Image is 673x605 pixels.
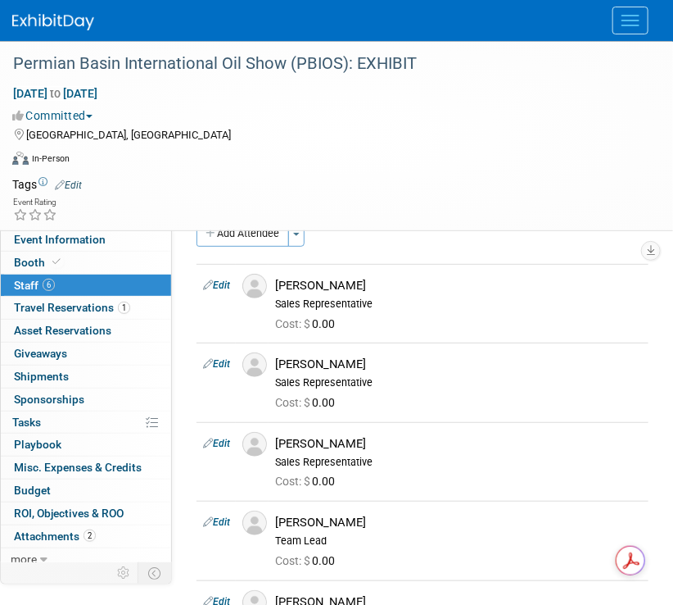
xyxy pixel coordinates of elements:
span: 0.00 [275,317,341,330]
img: Associate-Profile-5.png [242,353,267,377]
div: Sales Representative [275,456,642,469]
a: Event Information [1,229,171,251]
div: [PERSON_NAME] [275,278,642,293]
span: [GEOGRAPHIC_DATA], [GEOGRAPHIC_DATA] [26,129,231,141]
span: 1 [118,302,130,314]
span: Asset Reservations [14,324,111,337]
span: 0.00 [275,554,341,567]
span: Event Information [14,233,106,246]
img: Associate-Profile-5.png [242,432,267,457]
a: Travel Reservations1 [1,297,171,319]
a: Edit [203,358,230,370]
a: Booth [1,252,171,274]
span: Misc. Expenses & Credits [14,461,142,474]
img: Associate-Profile-5.png [242,274,267,298]
i: Booth reservation complete [52,257,61,266]
div: Sales Representative [275,376,642,389]
a: Staff6 [1,275,171,297]
span: Cost: $ [275,554,312,567]
span: Booth [14,256,64,269]
span: more [11,553,37,566]
div: [PERSON_NAME] [275,515,642,530]
a: ROI, Objectives & ROO [1,503,171,525]
a: Budget [1,480,171,502]
span: to [47,87,63,100]
button: Committed [12,107,99,124]
img: Format-Inperson.png [12,152,29,165]
a: Asset Reservations [1,320,171,342]
span: Cost: $ [275,396,312,409]
a: Giveaways [1,343,171,365]
div: Permian Basin International Oil Show (PBIOS): EXHIBIT [7,49,640,79]
span: Sponsorships [14,393,84,406]
td: Personalize Event Tab Strip [110,562,138,584]
a: Edit [55,180,82,191]
button: Add Attendee [196,221,289,247]
div: [PERSON_NAME] [275,436,642,452]
span: Shipments [14,370,69,383]
td: Tags [12,176,82,193]
span: ROI, Objectives & ROO [14,507,124,520]
td: Toggle Event Tabs [138,562,172,584]
div: Event Format [12,149,653,174]
a: Playbook [1,434,171,456]
span: Cost: $ [275,317,312,330]
span: 0.00 [275,475,341,488]
span: Budget [14,484,51,497]
a: more [1,548,171,571]
span: Giveaways [14,347,67,360]
a: Sponsorships [1,389,171,411]
a: Misc. Expenses & Credits [1,457,171,479]
span: 6 [43,279,55,291]
div: Sales Representative [275,298,642,311]
div: Event Rating [13,198,57,207]
a: Shipments [1,366,171,388]
span: Playbook [14,438,61,451]
a: Edit [203,280,230,291]
span: Attachments [14,530,96,543]
img: Associate-Profile-5.png [242,511,267,535]
a: Tasks [1,412,171,434]
a: Edit [203,516,230,528]
span: Cost: $ [275,475,312,488]
div: [PERSON_NAME] [275,357,642,372]
span: Staff [14,279,55,292]
span: Travel Reservations [14,301,130,314]
span: 0.00 [275,396,341,409]
span: [DATE] [DATE] [12,86,98,101]
button: Menu [612,7,648,34]
span: 2 [84,530,96,542]
a: Attachments2 [1,525,171,548]
div: In-Person [31,152,70,165]
span: Tasks [12,416,41,429]
img: ExhibitDay [12,14,94,30]
div: Team Lead [275,534,642,548]
a: Edit [203,438,230,449]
